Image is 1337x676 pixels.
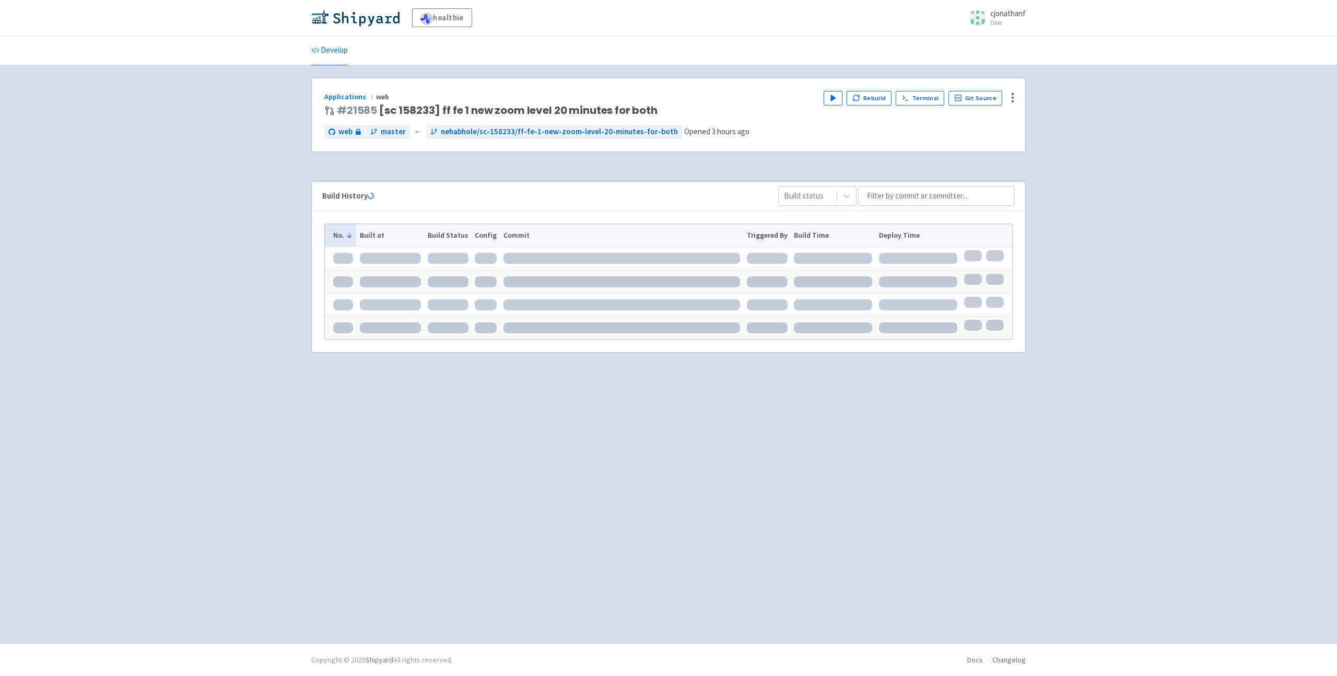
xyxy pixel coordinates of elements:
time: 3 hours ago [712,126,749,136]
th: Build Status [424,224,472,247]
span: master [381,126,406,138]
a: master [366,125,410,139]
a: #21585 [337,103,377,118]
a: Shipyard [366,655,393,665]
a: Docs [967,655,983,665]
a: Git Source [948,91,1002,106]
th: Triggered By [743,224,791,247]
th: Build Time [791,224,876,247]
a: Develop [311,36,348,65]
a: Changelog [992,655,1026,665]
a: nehabhole/sc-158233/ff-fe-1-new-zoom-level-20-minutes-for-both [426,125,682,139]
span: nehabhole/sc-158233/ff-fe-1-new-zoom-level-20-minutes-for-both [441,126,678,138]
input: Filter by commit or committer... [858,186,1015,206]
th: Commit [500,224,744,247]
th: Config [472,224,500,247]
button: Rebuild [847,91,892,106]
th: Deploy Time [876,224,961,247]
button: No. [333,230,353,241]
span: Opened [684,126,749,136]
a: cjonathanf User [963,9,1026,26]
span: ← [414,126,422,138]
a: Terminal [896,91,944,106]
button: Play [824,91,842,106]
img: Shipyard logo [311,9,400,26]
div: Build History [322,190,761,202]
th: Built at [356,224,424,247]
small: User [990,19,1026,26]
a: web [324,125,365,139]
span: web [376,92,391,101]
span: cjonathanf [990,8,1026,18]
a: Applications [324,92,376,101]
div: Copyright © 2025 All rights reserved. [311,655,453,666]
span: web [338,126,353,138]
span: [sc 158233] ff fe 1 new zoom level 20 minutes for both [337,104,658,116]
a: healthie [412,8,472,27]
